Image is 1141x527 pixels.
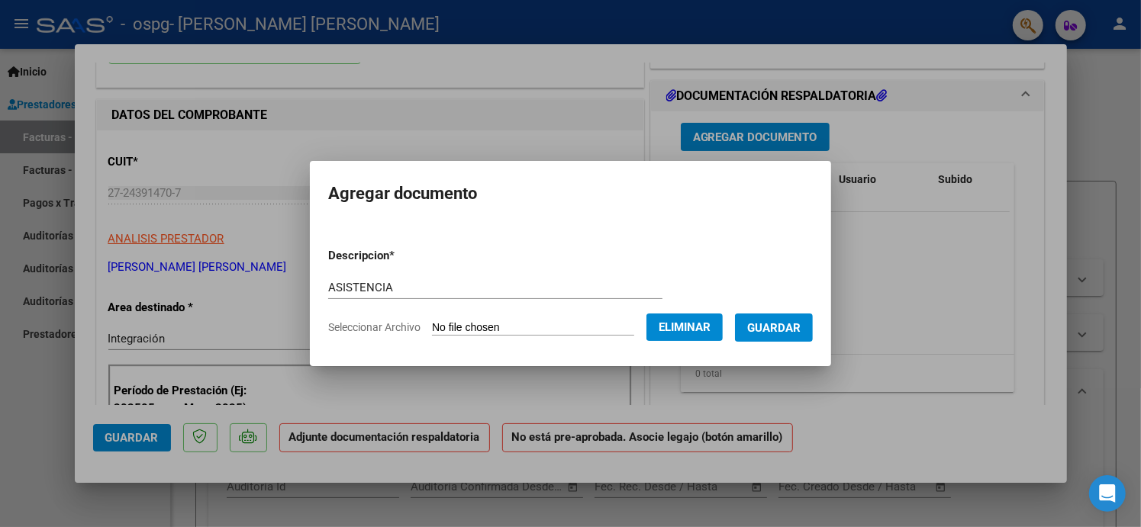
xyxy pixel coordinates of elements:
p: Descripcion [328,247,474,265]
h2: Agregar documento [328,179,813,208]
span: Eliminar [659,320,711,334]
span: Seleccionar Archivo [328,321,421,333]
span: Guardar [747,321,801,335]
button: Eliminar [646,313,723,341]
button: Guardar [735,313,813,342]
div: Open Intercom Messenger [1089,475,1126,512]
